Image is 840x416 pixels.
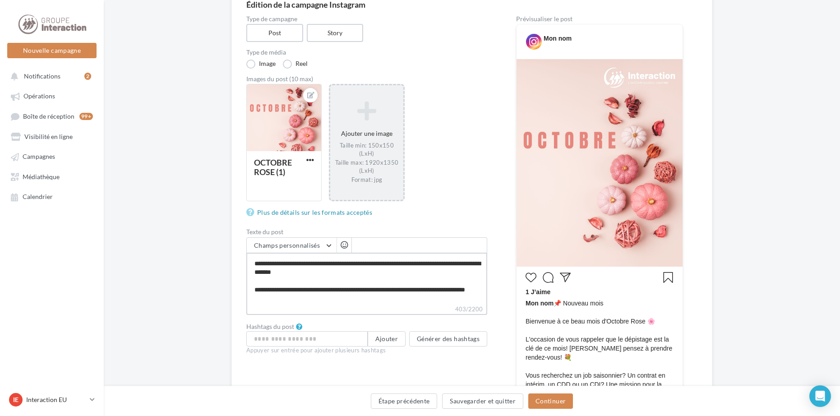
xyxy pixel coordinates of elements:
a: Plus de détails sur les formats acceptés [246,207,376,218]
label: Hashtags du post [246,324,294,330]
button: Nouvelle campagne [7,43,97,58]
button: Sauvegarder et quitter [442,393,523,409]
label: Texte du post [246,229,487,235]
a: Opérations [5,88,98,104]
svg: Commenter [543,272,554,283]
label: Image [246,60,276,69]
a: Médiathèque [5,168,98,185]
span: Calendrier [23,193,53,201]
span: Champs personnalisés [254,241,320,249]
label: Story [307,24,364,42]
button: Notifications 2 [5,68,95,84]
div: Open Intercom Messenger [809,385,831,407]
div: Mon nom [544,34,572,43]
div: 1 J’aime [526,287,674,299]
div: OCTOBRE ROSE (1) [254,157,292,177]
button: Étape précédente [371,393,438,409]
span: Boîte de réception [23,112,74,120]
a: Campagnes [5,148,98,164]
span: IE [13,395,18,404]
p: Interaction EU [26,395,86,404]
label: 403/2200 [246,305,487,315]
div: Images du post (10 max) [246,76,487,82]
label: Post [246,24,303,42]
a: Boîte de réception99+ [5,108,98,125]
svg: Enregistrer [663,272,674,283]
label: Type de média [246,49,487,55]
div: 99+ [79,113,93,120]
svg: J’aime [526,272,536,283]
button: Champs personnalisés [247,238,337,253]
a: IE Interaction EU [7,391,97,408]
a: Visibilité en ligne [5,128,98,144]
span: Notifications [24,72,60,80]
span: Campagnes [23,153,55,161]
label: Type de campagne [246,16,487,22]
span: Visibilité en ligne [24,133,73,140]
div: Prévisualiser le post [516,16,683,22]
button: Générer des hashtags [409,331,487,347]
span: Mon nom [526,300,554,307]
svg: Partager la publication [560,272,571,283]
label: Reel [283,60,308,69]
span: Médiathèque [23,173,60,180]
span: Opérations [23,92,55,100]
button: Continuer [528,393,573,409]
div: 2 [84,73,91,80]
div: Appuyer sur entrée pour ajouter plusieurs hashtags [246,347,487,355]
a: Calendrier [5,188,98,204]
button: Ajouter [368,331,406,347]
div: Édition de la campagne Instagram [246,0,697,9]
